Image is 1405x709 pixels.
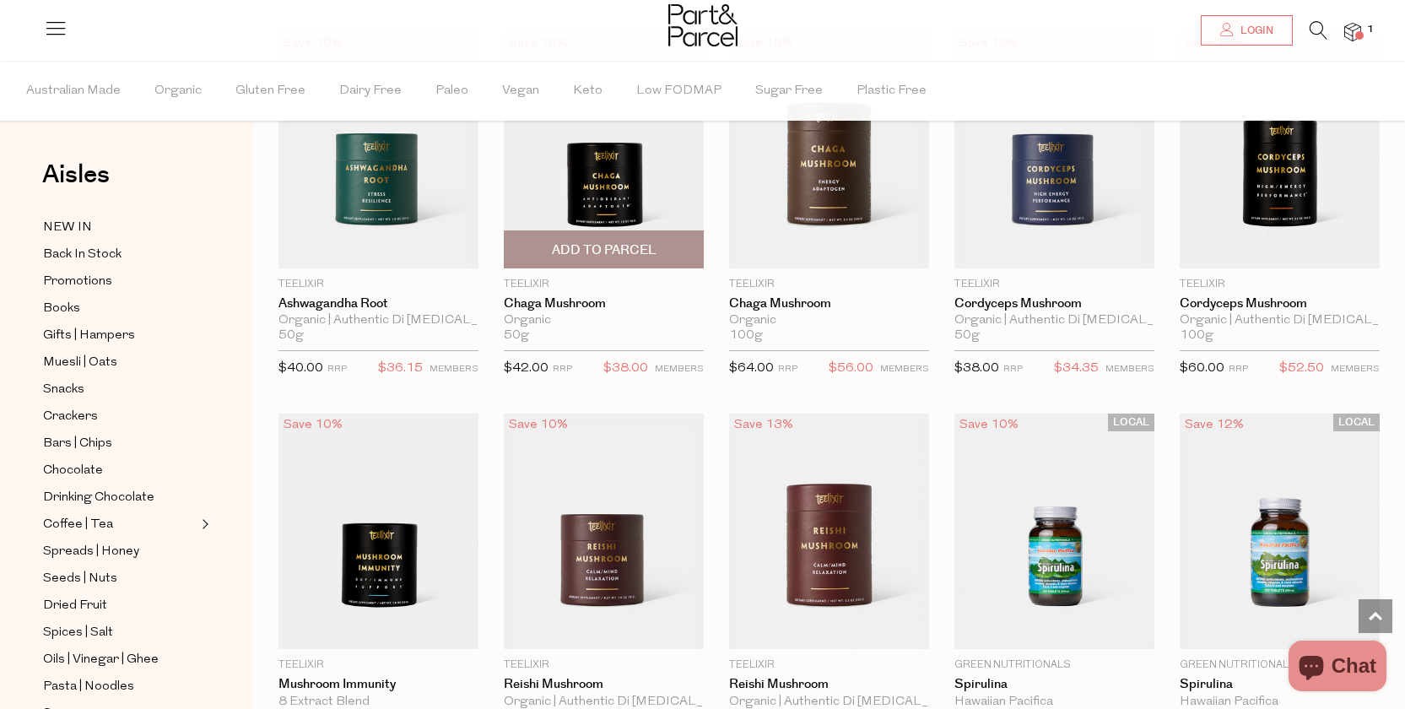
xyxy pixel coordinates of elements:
span: Muesli | Oats [43,353,117,373]
img: Cordyceps Mushroom [954,32,1154,268]
p: Teelixir [729,277,929,292]
span: 100g [1180,328,1213,344]
span: Organic [154,62,202,121]
small: MEMBERS [1331,365,1380,374]
span: Back In Stock [43,245,122,265]
a: Pasta | Noodles [43,676,197,697]
a: Login [1201,15,1293,46]
img: Cordyceps Mushroom [1180,32,1380,268]
a: Promotions [43,271,197,292]
p: Teelixir [504,658,704,673]
a: Reishi Mushroom [729,677,929,692]
p: Teelixir [729,658,929,673]
img: Spirulina [1180,414,1380,650]
span: Snacks [43,380,84,400]
span: $42.00 [504,362,548,375]
span: Gifts | Hampers [43,326,135,346]
a: Mushroom Immunity [278,677,478,692]
span: Plastic Free [857,62,927,121]
p: Teelixir [278,658,478,673]
span: 100g [729,328,763,344]
a: Books [43,298,197,319]
span: Spices | Salt [43,623,113,643]
span: Paleo [435,62,468,121]
span: Australian Made [26,62,121,121]
span: Aisles [42,156,110,193]
small: MEMBERS [1105,365,1154,374]
span: $52.50 [1279,358,1324,380]
a: Oils | Vinegar | Ghee [43,649,197,670]
img: Reishi Mushroom [504,414,704,650]
a: Chaga Mushroom [729,296,929,311]
span: Books [43,299,80,319]
a: Spirulina [954,677,1154,692]
small: RRP [553,365,572,374]
span: $64.00 [729,362,774,375]
span: Sugar Free [755,62,823,121]
span: Gluten Free [235,62,305,121]
span: 50g [954,328,980,344]
span: $34.35 [1054,358,1099,380]
small: MEMBERS [655,365,704,374]
button: Expand/Collapse Coffee | Tea [197,514,209,534]
img: Chaga Mushroom [729,32,929,268]
span: LOCAL [1333,414,1380,431]
span: $36.15 [378,358,423,380]
img: Spirulina [954,414,1154,650]
span: 50g [278,328,304,344]
span: 50g [504,328,529,344]
button: Add To Parcel [504,230,704,268]
a: Spreads | Honey [43,541,197,562]
a: 1 [1344,23,1361,41]
span: Vegan [502,62,539,121]
span: Pasta | Noodles [43,677,134,697]
a: Chaga Mushroom [504,296,704,311]
a: Cordyceps Mushroom [954,296,1154,311]
div: Save 13% [729,414,798,436]
span: LOCAL [1108,414,1154,431]
small: RRP [1229,365,1248,374]
img: Mushroom Immunity [278,414,478,650]
span: Coffee | Tea [43,515,113,535]
a: Chocolate [43,460,197,481]
span: 1 [1363,22,1378,37]
span: Spreads | Honey [43,542,139,562]
p: Teelixir [278,277,478,292]
a: Back In Stock [43,244,197,265]
span: NEW IN [43,218,92,238]
a: Dried Fruit [43,595,197,616]
div: Save 10% [954,414,1024,436]
img: Part&Parcel [668,4,738,46]
div: Organic [504,313,704,328]
span: $40.00 [278,362,323,375]
img: Chaga Mushroom [504,32,704,268]
a: Coffee | Tea [43,514,197,535]
p: Green Nutritionals [954,658,1154,673]
a: Ashwagandha Root [278,296,478,311]
span: Promotions [43,272,112,292]
a: Snacks [43,379,197,400]
small: MEMBERS [430,365,478,374]
span: Chocolate [43,461,103,481]
span: Login [1236,24,1273,38]
span: $38.00 [603,358,648,380]
img: Reishi Mushroom [729,414,929,650]
small: RRP [1003,365,1023,374]
a: Spices | Salt [43,622,197,643]
a: NEW IN [43,217,197,238]
a: Muesli | Oats [43,352,197,373]
div: Save 12% [1180,414,1249,436]
p: Green Nutritionals [1180,658,1380,673]
span: Low FODMAP [636,62,721,121]
span: $38.00 [954,362,999,375]
a: Seeds | Nuts [43,568,197,589]
div: Organic | Authentic Di [MEDICAL_DATA] Source [1180,313,1380,328]
span: $60.00 [1180,362,1224,375]
div: Save 10% [278,414,348,436]
span: Add To Parcel [552,241,657,259]
a: Reishi Mushroom [504,677,704,692]
small: RRP [327,365,347,374]
p: Teelixir [504,277,704,292]
a: Crackers [43,406,197,427]
div: Organic | Authentic Di [MEDICAL_DATA] Source [954,313,1154,328]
